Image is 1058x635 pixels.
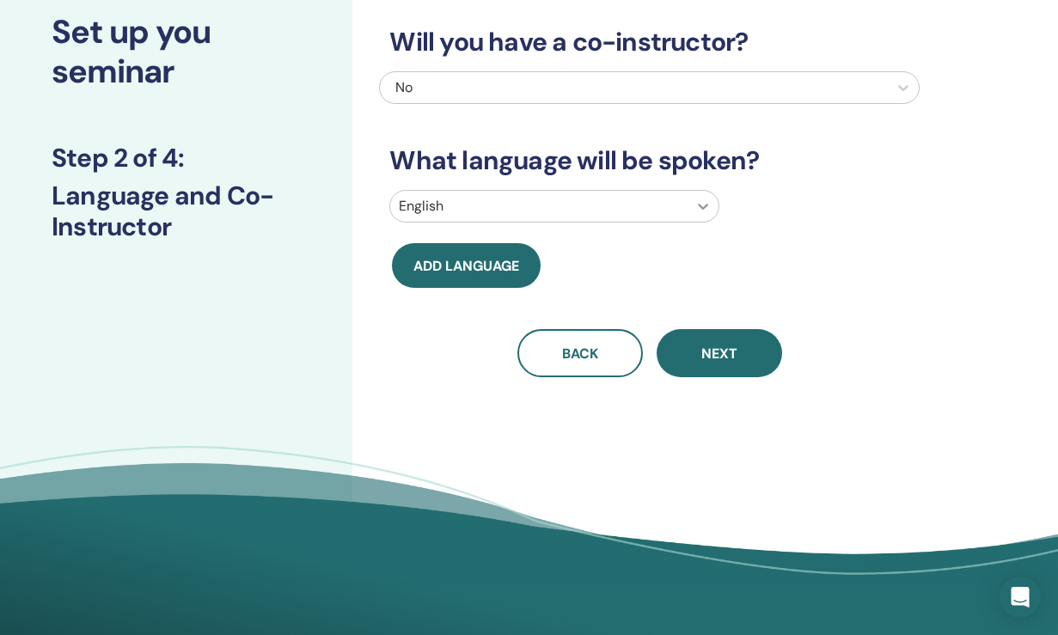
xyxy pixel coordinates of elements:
[52,13,301,91] h2: Set up you seminar
[379,27,920,58] h3: Will you have a co-instructor?
[395,78,413,96] span: No
[701,345,737,363] span: Next
[517,329,643,377] button: Back
[392,243,541,288] button: Add language
[379,145,920,176] h3: What language will be spoken?
[52,180,301,242] h3: Language and Co-Instructor
[52,143,301,174] h3: Step 2 of 4 :
[562,345,598,363] span: Back
[657,329,782,377] button: Next
[1000,577,1041,618] div: Open Intercom Messenger
[413,257,519,275] span: Add language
